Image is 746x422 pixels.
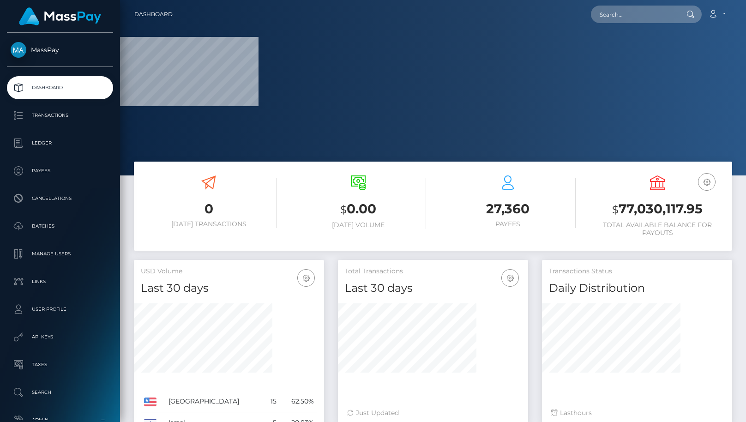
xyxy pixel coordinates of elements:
p: Taxes [11,358,109,372]
p: Batches [11,219,109,233]
div: Last hours [551,408,723,418]
a: Ledger [7,132,113,155]
p: User Profile [11,302,109,316]
td: 62.50% [280,391,317,412]
h5: USD Volume [141,267,317,276]
a: User Profile [7,298,113,321]
small: $ [612,203,619,216]
h5: Total Transactions [345,267,521,276]
p: Payees [11,164,109,178]
p: Ledger [11,136,109,150]
img: MassPay Logo [19,7,101,25]
a: Dashboard [7,76,113,99]
h5: Transactions Status [549,267,725,276]
h4: Last 30 days [141,280,317,296]
h6: Total Available Balance for Payouts [590,221,725,237]
p: API Keys [11,330,109,344]
a: API Keys [7,326,113,349]
a: Manage Users [7,242,113,265]
p: Links [11,275,109,289]
div: Just Updated [347,408,519,418]
a: Payees [7,159,113,182]
h6: [DATE] Volume [290,221,426,229]
h6: Payees [440,220,576,228]
a: Transactions [7,104,113,127]
small: $ [340,203,347,216]
h3: 0.00 [290,200,426,219]
p: Manage Users [11,247,109,261]
p: Search [11,386,109,399]
a: Taxes [7,353,113,376]
input: Search... [591,6,678,23]
a: Links [7,270,113,293]
p: Cancellations [11,192,109,205]
h3: 27,360 [440,200,576,218]
h6: [DATE] Transactions [141,220,277,228]
span: MassPay [7,46,113,54]
h4: Daily Distribution [549,280,725,296]
img: US.png [144,398,156,406]
a: Cancellations [7,187,113,210]
h4: Last 30 days [345,280,521,296]
td: [GEOGRAPHIC_DATA] [165,391,264,412]
a: Search [7,381,113,404]
p: Dashboard [11,81,109,95]
img: MassPay [11,42,26,58]
h3: 0 [141,200,277,218]
a: Dashboard [134,5,173,24]
h3: 77,030,117.95 [590,200,725,219]
p: Transactions [11,109,109,122]
td: 15 [264,391,280,412]
a: Batches [7,215,113,238]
